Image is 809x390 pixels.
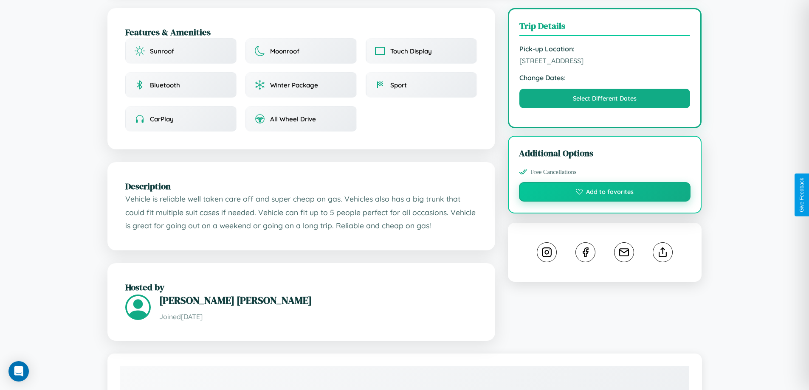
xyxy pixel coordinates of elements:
[519,20,691,36] h3: Trip Details
[8,361,29,382] div: Open Intercom Messenger
[270,47,299,55] span: Moonroof
[159,293,477,307] h3: [PERSON_NAME] [PERSON_NAME]
[125,192,477,233] p: Vehicle is reliable well taken care off and super cheap on gas. Vehicles also has a big trunk tha...
[519,147,691,159] h3: Additional Options
[519,89,691,108] button: Select Different Dates
[390,47,432,55] span: Touch Display
[150,81,180,89] span: Bluetooth
[519,45,691,53] strong: Pick-up Location:
[531,168,577,176] span: Free Cancellations
[799,178,805,212] div: Give Feedback
[150,47,174,55] span: Sunroof
[270,115,316,123] span: All Wheel Drive
[125,26,477,38] h2: Features & Amenities
[390,81,407,89] span: Sport
[125,281,477,293] h2: Hosted by
[270,81,318,89] span: Winter Package
[519,182,691,202] button: Add to favorites
[519,73,691,82] strong: Change Dates:
[125,180,477,192] h2: Description
[519,56,691,65] span: [STREET_ADDRESS]
[159,311,477,323] p: Joined [DATE]
[150,115,174,123] span: CarPlay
